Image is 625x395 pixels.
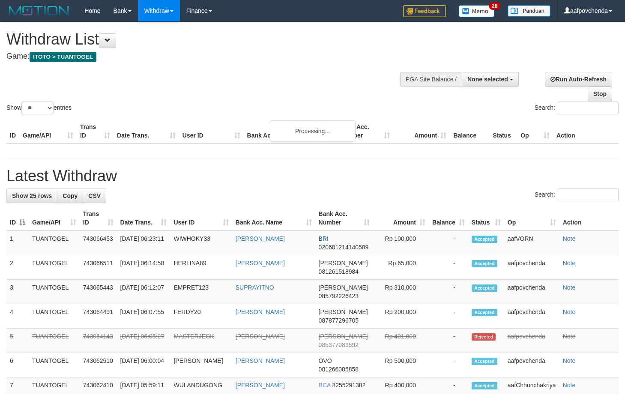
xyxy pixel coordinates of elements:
th: Balance [450,119,489,144]
th: Date Trans.: activate to sort column ascending [117,206,170,230]
td: Rp 100,000 [373,230,429,255]
a: [PERSON_NAME] [236,357,285,364]
td: MASTERJECK [170,329,232,353]
td: HERLINA89 [170,255,232,280]
td: 743062510 [80,353,117,377]
td: Rp 200,000 [373,304,429,329]
span: Copy [63,192,78,199]
input: Search: [558,102,619,114]
img: MOTION_logo.png [6,4,72,17]
td: 743065443 [80,280,117,304]
div: Processing... [270,120,356,142]
th: Game/API: activate to sort column ascending [29,206,80,230]
td: TUANTOGEL [29,377,80,393]
span: OVO [319,357,332,364]
td: - [429,255,468,280]
th: Game/API [19,119,77,144]
td: aafpovchenda [504,255,559,280]
th: Trans ID [77,119,114,144]
th: Status: activate to sort column ascending [468,206,504,230]
span: Accepted [472,260,497,267]
td: - [429,304,468,329]
button: None selected [462,72,519,87]
td: WULANDUGONG [170,377,232,393]
td: 7 [6,377,29,393]
span: ITOTO > TUANTOGEL [30,52,96,62]
span: Accepted [472,358,497,365]
td: FERDY20 [170,304,232,329]
td: 6 [6,353,29,377]
a: Note [563,284,576,291]
td: [DATE] 05:59:11 [117,377,170,393]
span: Accepted [472,284,497,292]
label: Search: [535,102,619,114]
label: Search: [535,189,619,201]
span: Accepted [472,382,497,389]
td: [DATE] 06:00:04 [117,353,170,377]
td: 743064491 [80,304,117,329]
a: [PERSON_NAME] [236,382,285,389]
a: [PERSON_NAME] [236,260,285,266]
td: TUANTOGEL [29,329,80,353]
th: ID: activate to sort column descending [6,206,29,230]
th: User ID: activate to sort column ascending [170,206,232,230]
span: Accepted [472,236,497,243]
a: [PERSON_NAME] [236,308,285,315]
a: Note [563,382,576,389]
th: Status [489,119,517,144]
select: Showentries [21,102,54,114]
th: Bank Acc. Number: activate to sort column ascending [315,206,373,230]
span: BRI [319,235,329,242]
td: 743062410 [80,377,117,393]
th: Action [559,206,619,230]
span: 28 [489,2,500,10]
th: Bank Acc. Name: activate to sort column ascending [232,206,315,230]
td: aafVORN [504,230,559,255]
td: 1 [6,230,29,255]
span: Copy 8255291382 to clipboard [332,382,366,389]
span: Copy 085377083592 to clipboard [319,341,359,348]
td: 3 [6,280,29,304]
td: 743066453 [80,230,117,255]
div: PGA Site Balance / [400,72,462,87]
a: SUPRAYITNO [236,284,274,291]
td: 743066511 [80,255,117,280]
td: aafpovchenda [504,353,559,377]
a: Note [563,235,576,242]
td: Rp 65,000 [373,255,429,280]
span: Copy 085792226423 to clipboard [319,293,359,299]
td: [DATE] 06:12:07 [117,280,170,304]
td: TUANTOGEL [29,255,80,280]
th: Balance: activate to sort column ascending [429,206,468,230]
a: Note [563,357,576,364]
td: aafpovchenda [504,304,559,329]
th: Trans ID: activate to sort column ascending [80,206,117,230]
td: aafpovchenda [504,280,559,304]
td: - [429,329,468,353]
input: Search: [558,189,619,201]
label: Show entries [6,102,72,114]
a: Note [563,260,576,266]
span: Show 25 rows [12,192,52,199]
span: Copy 081266085858 to clipboard [319,366,359,373]
td: [DATE] 06:07:55 [117,304,170,329]
h4: Game: [6,52,408,61]
td: Rp 400,000 [373,377,429,393]
span: Copy 081261518984 to clipboard [319,268,359,275]
td: - [429,377,468,393]
a: [PERSON_NAME] [236,333,285,340]
img: Button%20Memo.svg [459,5,495,17]
th: Op [517,119,553,144]
th: Op: activate to sort column ascending [504,206,559,230]
th: Amount [393,119,450,144]
h1: Withdraw List [6,31,408,48]
img: panduan.png [508,5,550,17]
span: Accepted [472,309,497,316]
a: [PERSON_NAME] [236,235,285,242]
th: Action [553,119,619,144]
span: CSV [88,192,101,199]
td: TUANTOGEL [29,353,80,377]
a: Copy [57,189,83,203]
td: - [429,353,468,377]
th: Bank Acc. Name [244,119,337,144]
